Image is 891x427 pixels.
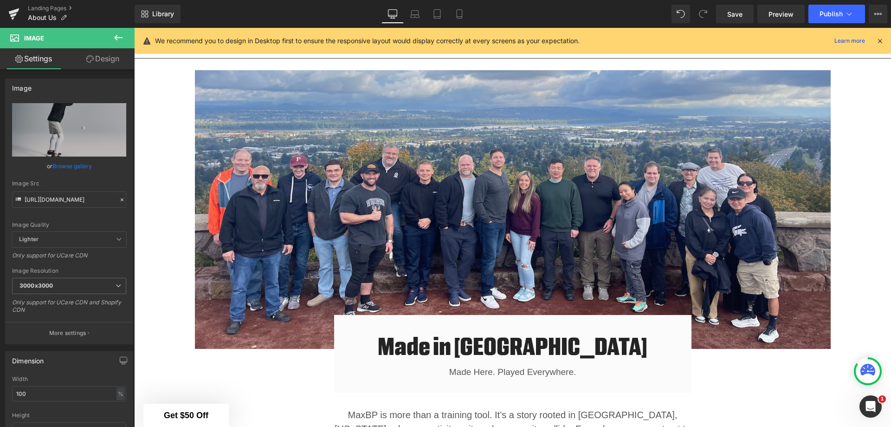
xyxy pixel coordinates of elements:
[24,34,44,42] span: Image
[12,222,126,228] div: Image Quality
[448,5,471,23] a: Mobile
[12,299,126,320] div: Only support for UCare CDN and Shopify CDN
[869,5,887,23] button: More
[12,352,44,365] div: Dimension
[12,161,126,171] div: or
[694,5,712,23] button: Redo
[404,5,426,23] a: Laptop
[152,10,174,18] span: Library
[19,236,39,243] b: Lighter
[727,9,742,19] span: Save
[12,412,126,419] div: Height
[820,10,843,18] span: Publish
[215,302,542,335] h3: Made in [GEOGRAPHIC_DATA]
[215,339,542,350] p: Made Here. Played Everywhere.
[12,79,32,92] div: Image
[52,158,92,174] a: Browse gallery
[859,395,882,418] iframe: Intercom live chat
[12,386,126,401] input: auto
[671,5,690,23] button: Undo
[878,395,886,403] span: 1
[28,14,57,21] span: About Us
[12,252,126,265] div: Only support for UCare CDN
[808,5,865,23] button: Publish
[49,329,86,337] p: More settings
[768,9,794,19] span: Preview
[12,376,126,382] div: Width
[116,388,125,400] div: %
[12,180,126,187] div: Image Src
[381,5,404,23] a: Desktop
[6,322,133,344] button: More settings
[135,5,181,23] a: New Library
[12,268,126,274] div: Image Resolution
[757,5,805,23] a: Preview
[155,36,580,46] p: We recommend you to design in Desktop first to ensure the responsive layout would display correct...
[69,48,136,69] a: Design
[28,5,135,12] a: Landing Pages
[426,5,448,23] a: Tablet
[831,35,869,46] a: Learn more
[19,282,53,289] b: 3000x3000
[12,191,126,208] input: Link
